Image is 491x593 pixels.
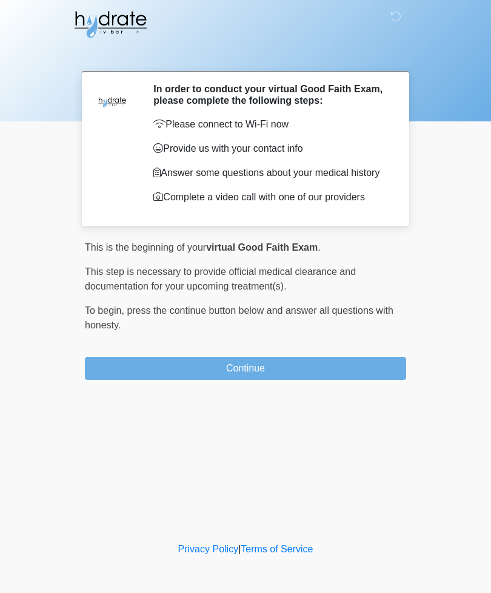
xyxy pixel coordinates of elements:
p: Answer some questions about your medical history [153,166,388,180]
h2: In order to conduct your virtual Good Faith Exam, please complete the following steps: [153,83,388,106]
h1: ‎ ‎ ‎ [76,44,415,66]
a: Privacy Policy [178,544,239,554]
p: Provide us with your contact info [153,141,388,156]
p: Please connect to Wi-Fi now [153,117,388,132]
img: Agent Avatar [94,83,130,120]
button: Continue [85,357,406,380]
p: Complete a video call with one of our providers [153,190,388,205]
a: Terms of Service [241,544,313,554]
span: To begin, [85,305,127,316]
a: | [238,544,241,554]
span: This is the beginning of your [85,242,206,252]
span: This step is necessary to provide official medical clearance and documentation for your upcoming ... [85,266,356,291]
span: press the continue button below and answer all questions with honesty. [85,305,393,330]
span: . [318,242,320,252]
img: Hydrate IV Bar - Fort Collins Logo [73,9,148,39]
strong: virtual Good Faith Exam [206,242,318,252]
